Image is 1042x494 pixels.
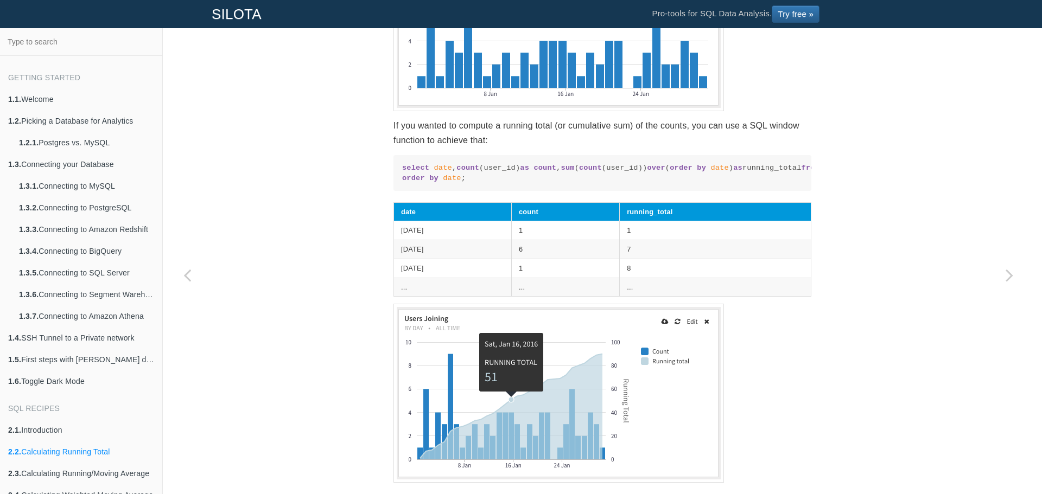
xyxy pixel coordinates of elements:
[8,426,21,434] b: 2.1.
[8,469,21,478] b: 2.3.
[710,164,728,172] span: date
[19,268,39,277] b: 1.3.5.
[641,1,830,28] li: Pro-tools for SQL Data Analysis.
[11,175,162,197] a: 1.3.1.Connecting to MySQL
[8,447,21,456] b: 2.2.
[11,132,162,153] a: 1.2.1.Postgres vs. MySQL
[11,284,162,305] a: 1.3.6.Connecting to Segment Warehouse
[620,259,811,278] td: 8
[19,182,39,190] b: 1.3.1.
[402,163,803,184] code: , (user_id) , ( (user_id)) ( ) running_total users_joined ;
[8,95,21,104] b: 1.1.
[19,290,39,299] b: 1.3.6.
[163,55,212,494] a: Previous page: Introduction
[456,164,479,172] span: count
[19,225,39,234] b: 1.3.3.
[394,221,512,240] td: [DATE]
[434,164,452,172] span: date
[11,240,162,262] a: 1.3.4.Connecting to BigQuery
[802,164,819,172] span: from
[11,219,162,240] a: 1.3.3.Connecting to Amazon Redshift
[394,240,512,259] td: [DATE]
[512,259,620,278] td: 1
[8,160,21,169] b: 1.3.
[204,1,270,28] a: SILOTA
[394,278,512,297] td: ...
[512,240,620,259] td: 6
[733,164,742,172] span: as
[772,5,819,23] a: Try free »
[620,240,811,259] td: 7
[579,164,602,172] span: count
[620,202,811,221] th: running_total
[512,278,620,297] td: ...
[19,247,39,255] b: 1.3.4.
[8,333,21,342] b: 1.4.
[8,377,21,386] b: 1.6.
[394,259,512,278] td: [DATE]
[620,278,811,297] td: ...
[620,221,811,240] td: 1
[561,164,575,172] span: sum
[429,174,439,182] span: by
[11,262,162,284] a: 1.3.5.Connecting to SQL Server
[697,164,706,172] span: by
[533,164,556,172] span: count
[19,203,39,212] b: 1.3.2.
[985,55,1034,494] a: Next page: Calculating Running/Moving Average
[394,202,512,221] th: date
[670,164,692,172] span: order
[8,355,21,364] b: 1.5.
[3,31,159,52] input: Type to search
[520,164,529,172] span: as
[512,202,620,221] th: count
[647,164,665,172] span: over
[393,304,724,483] img: Running Total User Counts
[8,117,21,125] b: 1.2.
[443,174,461,182] span: date
[11,305,162,327] a: 1.3.7.Connecting to Amazon Athena
[402,164,429,172] span: select
[512,221,620,240] td: 1
[19,138,39,147] b: 1.2.1.
[11,197,162,219] a: 1.3.2.Connecting to PostgreSQL
[393,118,811,147] p: If you wanted to compute a running total (or cumulative sum) of the counts, you can use a SQL win...
[19,312,39,320] b: 1.3.7.
[402,174,425,182] span: order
